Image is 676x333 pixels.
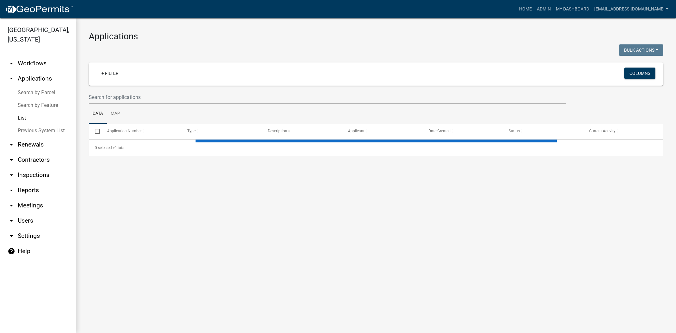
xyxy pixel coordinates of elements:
[624,68,655,79] button: Columns
[89,104,107,124] a: Data
[107,104,124,124] a: Map
[509,129,520,133] span: Status
[8,75,15,82] i: arrow_drop_up
[96,68,124,79] a: + Filter
[95,146,114,150] span: 0 selected /
[261,124,342,139] datatable-header-cell: Description
[89,91,566,104] input: Search for applications
[181,124,262,139] datatable-header-cell: Type
[107,129,142,133] span: Application Number
[101,124,181,139] datatable-header-cell: Application Number
[517,3,534,15] a: Home
[619,44,663,56] button: Bulk Actions
[592,3,671,15] a: [EMAIL_ADDRESS][DOMAIN_NAME]
[553,3,592,15] a: My Dashboard
[8,202,15,209] i: arrow_drop_down
[503,124,583,139] datatable-header-cell: Status
[348,129,364,133] span: Applicant
[8,171,15,179] i: arrow_drop_down
[589,129,615,133] span: Current Activity
[8,247,15,255] i: help
[89,31,663,42] h3: Applications
[422,124,503,139] datatable-header-cell: Date Created
[8,156,15,164] i: arrow_drop_down
[89,124,101,139] datatable-header-cell: Select
[342,124,422,139] datatable-header-cell: Applicant
[534,3,553,15] a: Admin
[187,129,196,133] span: Type
[8,232,15,240] i: arrow_drop_down
[8,186,15,194] i: arrow_drop_down
[8,60,15,67] i: arrow_drop_down
[8,217,15,225] i: arrow_drop_down
[583,124,663,139] datatable-header-cell: Current Activity
[89,140,663,156] div: 0 total
[268,129,287,133] span: Description
[428,129,451,133] span: Date Created
[8,141,15,148] i: arrow_drop_down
